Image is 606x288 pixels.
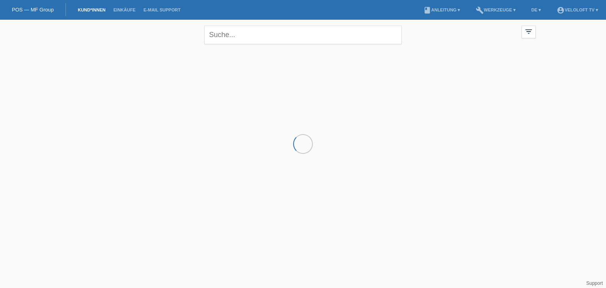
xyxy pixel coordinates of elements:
a: Support [586,281,603,286]
i: filter_list [524,27,533,36]
i: account_circle [557,6,565,14]
a: account_circleVeloLoft TV ▾ [553,7,602,12]
input: Suche... [204,26,402,44]
a: POS — MF Group [12,7,54,13]
a: DE ▾ [527,7,545,12]
i: book [423,6,431,14]
a: Einkäufe [109,7,139,12]
a: bookAnleitung ▾ [419,7,464,12]
i: build [476,6,484,14]
a: E-Mail Support [140,7,185,12]
a: Kund*innen [74,7,109,12]
a: buildWerkzeuge ▾ [472,7,520,12]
